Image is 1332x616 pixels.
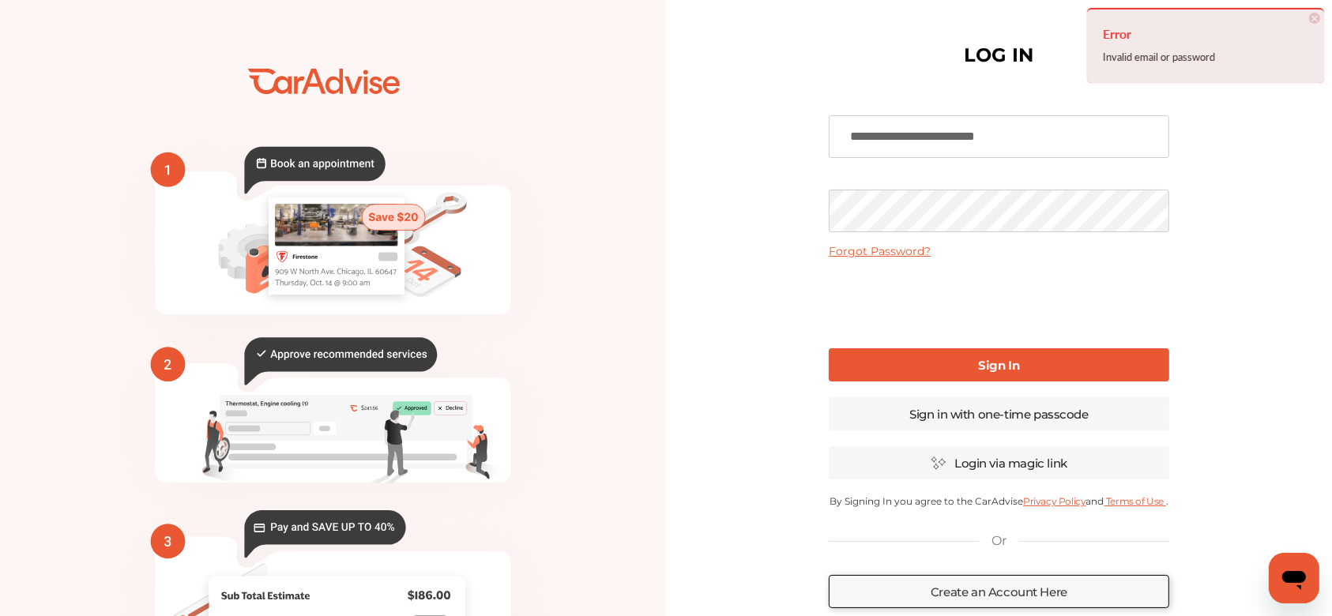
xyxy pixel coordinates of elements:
[1023,495,1086,507] a: Privacy Policy
[1103,21,1308,47] h4: Error
[964,47,1033,63] h1: LOG IN
[829,348,1168,381] a: Sign In
[1103,47,1308,67] div: Invalid email or password
[829,446,1168,479] a: Login via magic link
[829,244,931,258] a: Forgot Password?
[991,532,1006,550] p: Or
[1104,495,1165,507] a: Terms of Use
[978,358,1019,373] b: Sign In
[931,456,946,471] img: magic_icon.32c66aac.svg
[829,397,1168,430] a: Sign in with one-time passcode
[879,271,1119,332] iframe: reCAPTCHA
[1309,13,1320,24] span: ×
[829,575,1168,608] a: Create an Account Here
[829,495,1168,507] p: By Signing In you agree to the CarAdvise and .
[1269,553,1319,603] iframe: Button to launch messaging window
